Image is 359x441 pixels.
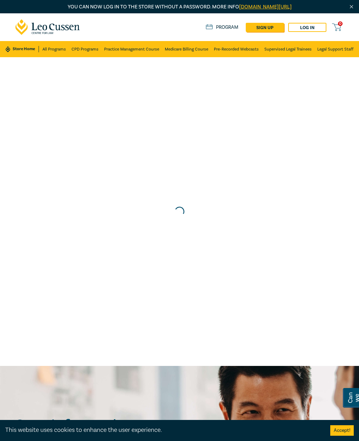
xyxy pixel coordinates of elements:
[15,3,344,11] p: You can now log in to the store without a password. More info
[338,21,343,26] span: 0
[239,4,292,10] a: [DOMAIN_NAME][URL]
[6,46,39,52] a: Store Home
[288,23,326,32] a: Log in
[214,41,259,57] a: Pre-Recorded Webcasts
[264,41,312,57] a: Supervised Legal Trainees
[165,41,208,57] a: Medicare Billing Course
[330,425,354,436] button: Accept cookies
[72,41,99,57] a: CPD Programs
[15,416,181,435] h2: Stay informed.
[206,24,238,31] a: Program
[42,41,66,57] a: All Programs
[5,426,320,435] div: This website uses cookies to enhance the user experience.
[317,41,353,57] a: Legal Support Staff
[246,23,284,32] a: sign up
[348,4,354,10] img: Close
[104,41,159,57] a: Practice Management Course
